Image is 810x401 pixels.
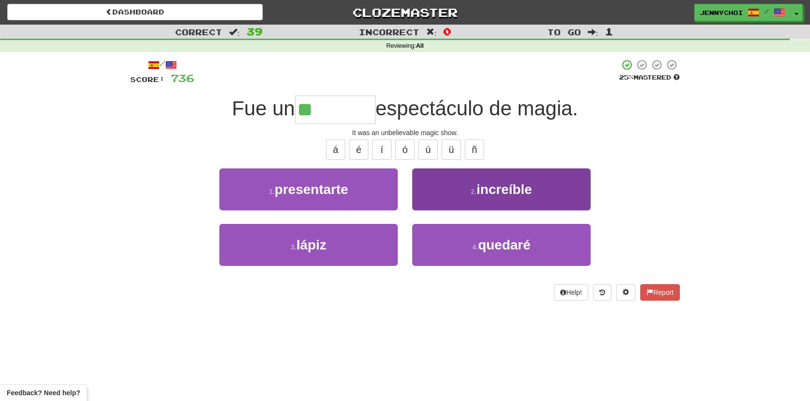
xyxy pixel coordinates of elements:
[246,26,263,37] span: 39
[130,75,165,83] span: Score:
[219,224,398,266] button: 3.lápiz
[7,4,263,20] a: Dashboard
[372,139,391,160] button: í
[465,139,484,160] button: ñ
[640,284,680,301] button: Report
[412,168,591,210] button: 2.increíble
[275,182,349,197] span: presentarte
[175,27,222,37] span: Correct
[418,139,438,160] button: ú
[416,42,424,49] strong: All
[277,4,533,21] a: Clozemaster
[130,128,680,138] div: It was an unbelievable magic show.
[588,28,598,36] span: :
[593,284,611,301] button: Round history (alt+y)
[471,188,477,195] small: 2 .
[7,388,80,398] span: Open feedback widget
[232,97,295,120] span: Fue un
[130,59,194,71] div: /
[359,27,419,37] span: Incorrect
[395,139,415,160] button: ó
[694,4,791,21] a: jennychoi /
[426,28,437,36] span: :
[349,139,368,160] button: é
[554,284,588,301] button: Help!
[619,73,680,82] div: Mastered
[764,8,769,14] span: /
[605,26,613,37] span: 1
[229,28,240,36] span: :
[269,188,275,195] small: 1 .
[297,237,326,252] span: lápiz
[547,27,581,37] span: To go
[171,72,194,84] span: 736
[700,8,743,17] span: jennychoi
[443,26,451,37] span: 0
[412,224,591,266] button: 4.quedaré
[291,243,297,251] small: 3 .
[476,182,532,197] span: increíble
[478,237,530,252] span: quedaré
[619,73,634,81] span: 25 %
[219,168,398,210] button: 1.presentarte
[442,139,461,160] button: ü
[376,97,578,120] span: espectáculo de magia.
[472,243,478,251] small: 4 .
[326,139,345,160] button: á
